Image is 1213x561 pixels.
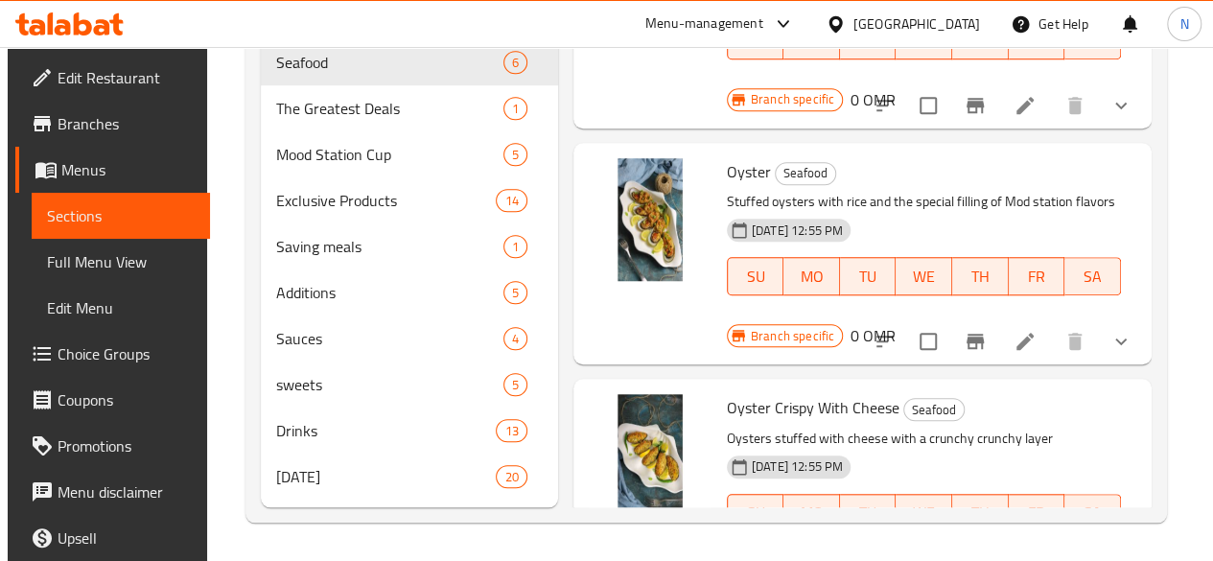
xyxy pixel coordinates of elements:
span: 1 [504,238,526,256]
a: Coupons [15,377,210,423]
button: SU [727,494,783,532]
span: 5 [504,284,526,302]
a: Sections [32,193,210,239]
span: MO [791,26,832,54]
div: Saving meals [276,235,502,258]
button: FR [1009,257,1065,295]
svg: Show Choices [1109,94,1132,117]
span: TH [960,263,1001,291]
span: TU [848,26,889,54]
span: TH [960,499,1001,526]
div: [DATE]20 [261,454,557,500]
span: SA [1072,26,1113,54]
span: SA [1072,499,1113,526]
a: Edit Restaurant [15,55,210,101]
a: Menus [15,147,210,193]
a: Upsell [15,515,210,561]
a: Edit menu item [1014,94,1037,117]
span: sweets [276,373,502,396]
span: SA [1072,263,1113,291]
p: Oysters stuffed with cheese with a crunchy crunchy layer [727,427,1121,451]
span: 4 [504,330,526,348]
h6: 0 OMR [851,86,896,113]
div: Saving meals1 [261,223,557,269]
span: Mood Station Cup [276,143,502,166]
div: The Greatest Deals1 [261,85,557,131]
span: 6 [504,54,526,72]
div: items [503,327,527,350]
button: sort-choices [862,318,908,364]
span: Branches [58,112,195,135]
span: MO [791,499,832,526]
button: SU [727,257,783,295]
span: MO [791,263,832,291]
img: Oyster [589,158,711,281]
span: Oyster [727,157,771,186]
a: Edit Menu [32,285,210,331]
button: MO [783,494,840,532]
button: SA [1064,494,1121,532]
div: Menu-management [645,12,763,35]
button: TH [952,257,1009,295]
div: Exclusive Products14 [261,177,557,223]
span: WE [903,263,945,291]
div: Exclusive Products [276,189,496,212]
div: Drinks13 [261,408,557,454]
button: TU [840,257,897,295]
span: 14 [497,192,525,210]
span: [DATE] [276,465,496,488]
span: 13 [497,422,525,440]
span: Promotions [58,434,195,457]
span: Oyster Crispy With Cheese [727,393,899,422]
span: FR [1016,263,1058,291]
button: delete [1052,318,1098,364]
span: WE [903,499,945,526]
span: Branch specific [743,90,842,108]
div: Additions [276,281,502,304]
button: delete [1052,82,1098,129]
span: 5 [504,376,526,394]
div: items [496,189,526,212]
span: SU [735,26,776,54]
button: SA [1064,257,1121,295]
div: Mood Station Cup5 [261,131,557,177]
div: Seafood [775,162,836,185]
button: WE [896,257,952,295]
span: Select to update [908,321,948,362]
span: TH [960,26,1001,54]
a: Promotions [15,423,210,469]
span: 5 [504,146,526,164]
span: [DATE] 12:55 PM [744,222,851,240]
div: Sauces [276,327,502,350]
div: Additions5 [261,269,557,316]
div: Drinks [276,419,496,442]
h6: 0 OMR [851,322,896,349]
span: FR [1016,26,1058,54]
div: items [503,373,527,396]
span: SU [735,263,776,291]
button: MO [783,257,840,295]
a: Full Menu View [32,239,210,285]
span: The Greatest Deals [276,97,502,120]
a: Edit menu item [1014,330,1037,353]
button: sort-choices [862,82,908,129]
span: Seafood [904,399,964,421]
span: Edit Restaurant [58,66,195,89]
span: Seafood [276,51,502,74]
div: items [503,97,527,120]
span: Sections [47,204,195,227]
div: Ramadan [276,465,496,488]
span: [DATE] 12:55 PM [744,457,851,476]
p: Stuffed oysters with rice and the special filling of Mod station flavors [727,190,1121,214]
span: Seafood [776,162,835,184]
svg: Show Choices [1109,330,1132,353]
button: TU [840,494,897,532]
span: Coupons [58,388,195,411]
span: TU [848,263,889,291]
div: items [503,51,527,74]
button: show more [1098,318,1144,364]
span: Upsell [58,526,195,549]
img: Oyster Crispy With Cheese [589,394,711,517]
button: Branch-specific-item [952,82,998,129]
